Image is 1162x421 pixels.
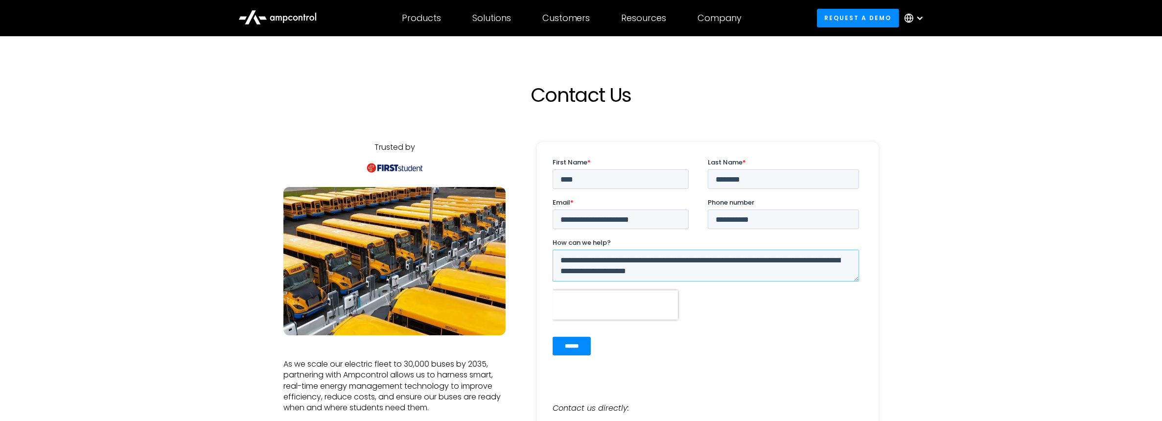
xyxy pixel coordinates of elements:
div: Products [402,13,441,23]
div: Contact us directly: [553,403,863,414]
iframe: Form 0 [553,158,863,364]
div: Customers [542,13,590,23]
div: Company [698,13,742,23]
h1: Contact Us [366,83,796,107]
div: Resources [622,13,667,23]
div: Solutions [472,13,511,23]
a: Request a demo [817,9,899,27]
